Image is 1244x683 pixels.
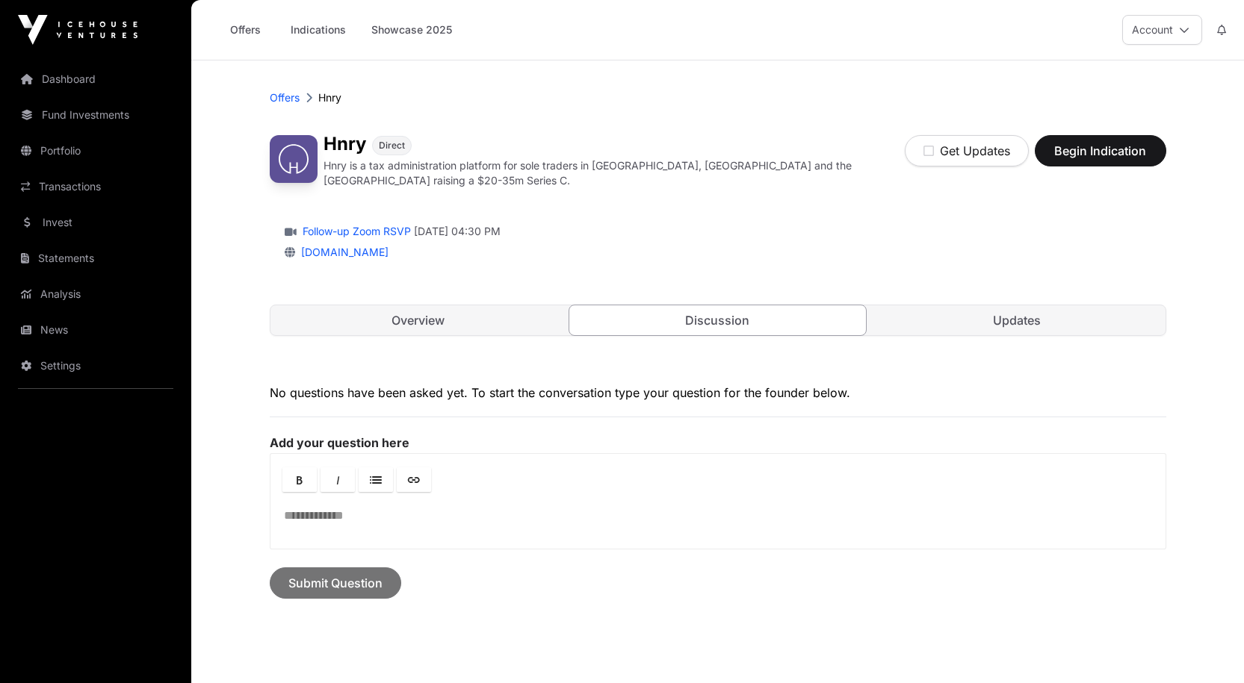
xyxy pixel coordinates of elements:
[215,16,275,44] a: Offers
[324,158,905,188] p: Hnry is a tax administration platform for sole traders in [GEOGRAPHIC_DATA], [GEOGRAPHIC_DATA] an...
[270,384,1166,402] p: No questions have been asked yet. To start the conversation type your question for the founder be...
[18,15,137,45] img: Icehouse Ventures Logo
[569,305,867,336] a: Discussion
[12,99,179,131] a: Fund Investments
[1169,611,1244,683] iframe: Chat Widget
[324,135,366,155] h1: Hnry
[12,242,179,275] a: Statements
[869,305,1166,335] a: Updates
[270,305,1166,335] nav: Tabs
[379,140,405,152] span: Direct
[12,278,179,311] a: Analysis
[270,90,300,105] a: Offers
[1035,150,1166,165] a: Begin Indication
[295,246,389,258] a: [DOMAIN_NAME]
[1035,135,1166,166] button: Begin Indication
[282,467,317,492] a: Bold
[397,467,431,492] a: Link
[1122,15,1202,45] button: Account
[12,349,179,382] a: Settings
[12,134,179,167] a: Portfolio
[12,314,179,346] a: News
[414,224,501,239] span: [DATE] 04:30 PM
[281,16,356,44] a: Indications
[12,63,179,96] a: Dashboard
[12,206,179,239] a: Invest
[1053,142,1148,160] span: Begin Indication
[362,16,462,44] a: Showcase 2025
[321,467,355,492] a: Italic
[318,90,341,105] p: Hnry
[270,435,1166,450] label: Add your question here
[905,135,1029,166] button: Get Updates
[270,305,567,335] a: Overview
[12,170,179,203] a: Transactions
[359,467,393,492] a: Lists
[270,135,318,183] img: Hnry
[300,224,411,239] a: Follow-up Zoom RSVP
